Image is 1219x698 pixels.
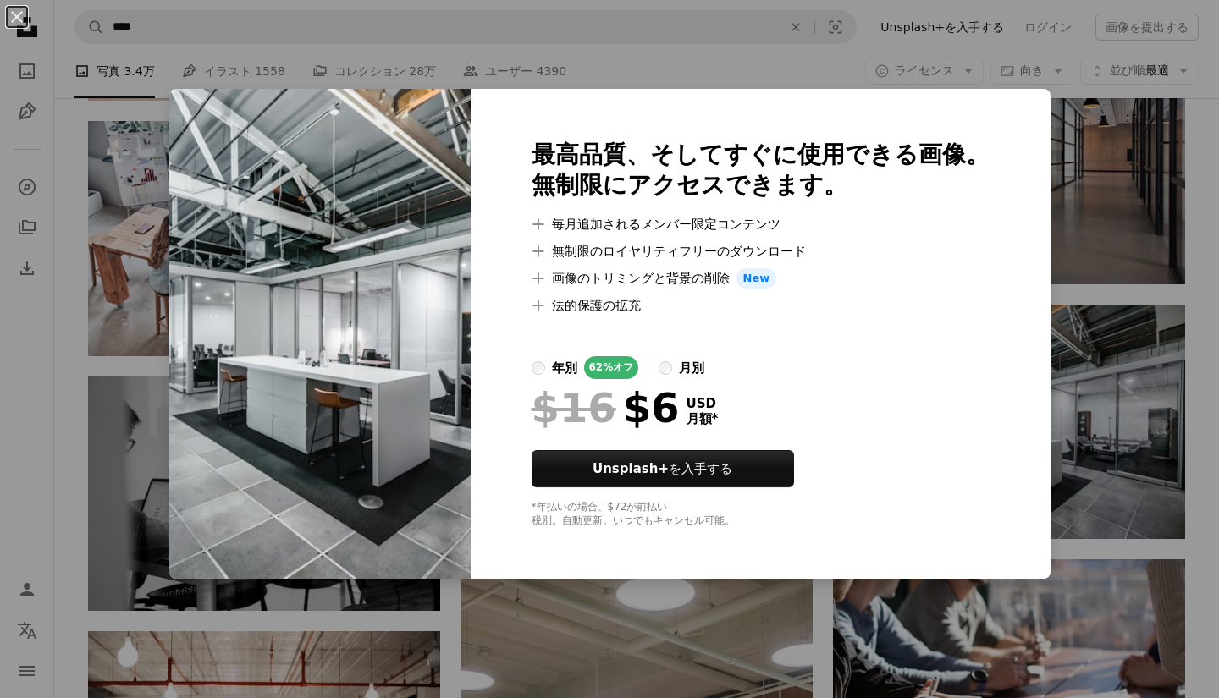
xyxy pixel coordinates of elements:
[659,361,672,375] input: 月別
[687,396,719,411] span: USD
[532,386,616,430] span: $16
[679,358,704,378] div: 月別
[584,356,639,379] div: 62% オフ
[532,295,990,316] li: 法的保護の拡充
[532,268,990,289] li: 画像のトリミングと背景の削除
[532,450,794,487] button: Unsplash+を入手する
[532,214,990,234] li: 毎月追加されるメンバー限定コンテンツ
[169,89,471,579] img: premium_photo-1670315264879-59cc6b15db5f
[532,140,990,201] h2: 最高品質、そしてすぐに使用できる画像。 無制限にアクセスできます。
[532,361,545,375] input: 年別62%オフ
[532,386,680,430] div: $6
[532,241,990,261] li: 無制限のロイヤリティフリーのダウンロード
[552,358,577,378] div: 年別
[736,268,777,289] span: New
[532,501,990,528] div: *年払いの場合、 $72 が前払い 税別。自動更新。いつでもキャンセル可能。
[593,461,669,476] strong: Unsplash+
